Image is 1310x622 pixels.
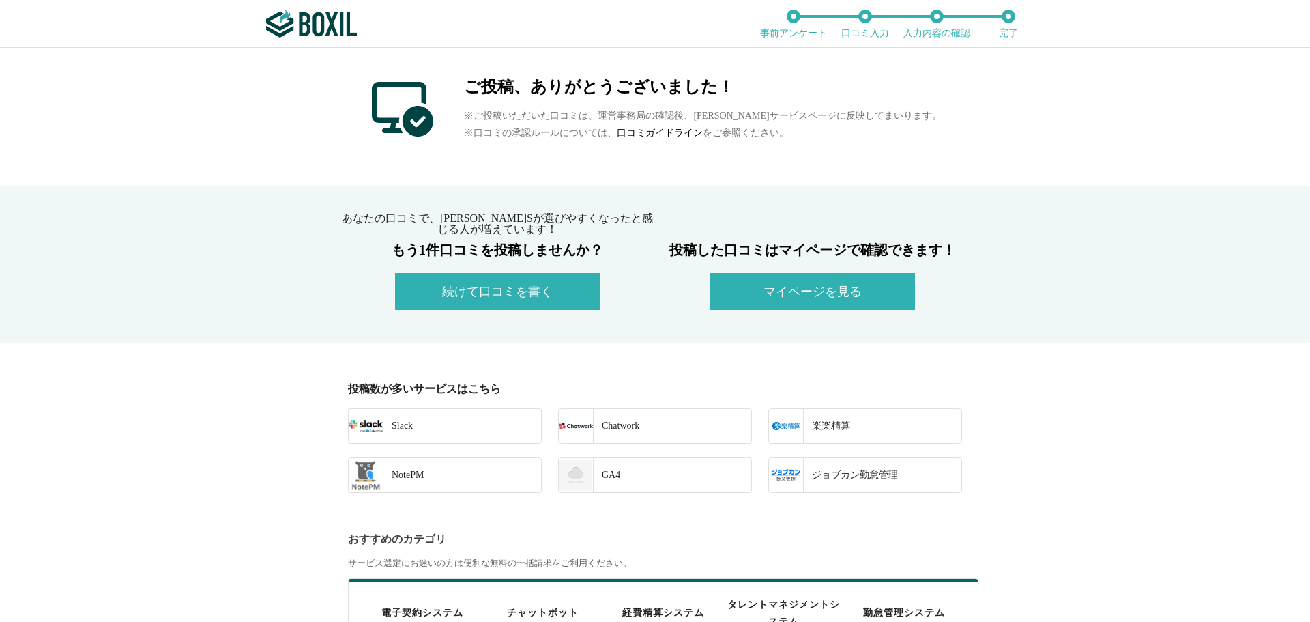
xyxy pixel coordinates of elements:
[383,409,413,443] div: Slack
[593,458,620,492] div: GA4
[348,559,970,567] div: サービス選定にお迷いの方は便利な無料の一括請求をご利用ください。
[395,287,600,298] a: 続けて口コミを書く
[768,408,962,444] a: 楽楽精算
[829,10,901,38] li: 口コミ入力
[342,212,653,235] span: あなたの口コミで、[PERSON_NAME]Sが選びやすくなったと感じる人が増えています！
[593,409,639,443] div: Chatwork
[464,124,941,141] p: ※口コミの承認ルールについては、 をご参照ください。
[901,10,972,38] li: 入力内容の確認
[757,10,829,38] li: 事前アンケート
[768,457,962,493] a: ジョブカン勤怠管理
[464,107,941,124] p: ※ご投稿いただいた口コミは、運営事務局の確認後、[PERSON_NAME]サービスページに反映してまいります。
[395,273,600,310] button: 続けて口コミを書く
[558,408,752,444] a: Chatwork
[803,409,850,443] div: 楽楽精算
[348,408,542,444] a: Slack
[340,243,655,257] h3: もう1件口コミを投稿しませんか？
[464,79,941,95] h2: ご投稿、ありがとうございました！
[383,458,424,492] div: NotePM
[348,457,542,493] a: NotePM
[348,534,970,545] div: おすすめのカテゴリ
[617,128,703,138] a: 口コミガイドライン
[266,10,357,38] img: ボクシルSaaS_ロゴ
[348,384,970,395] div: 投稿数が多いサービスはこちら
[710,273,915,310] button: マイページを見る
[972,10,1044,38] li: 完了
[710,287,915,298] a: マイページを見る
[558,457,752,493] a: GA4
[803,458,898,492] div: ジョブカン勤怠管理
[655,243,970,257] h3: 投稿した口コミはマイページで確認できます！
